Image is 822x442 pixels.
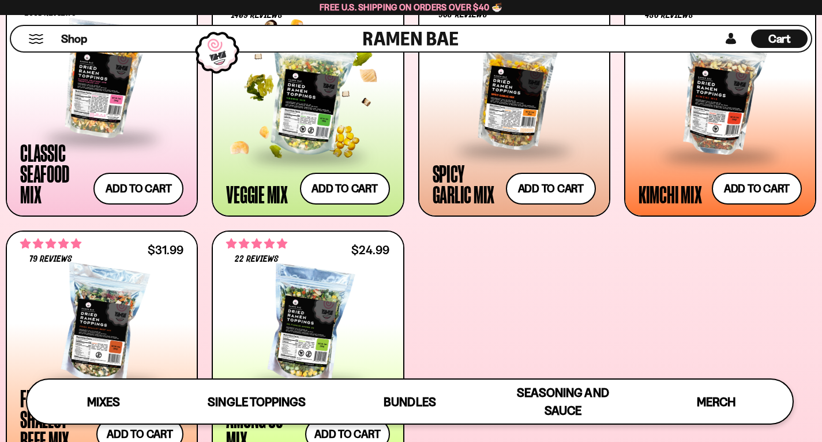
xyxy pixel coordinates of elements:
[20,236,81,251] span: 4.82 stars
[61,29,87,48] a: Shop
[697,395,735,409] span: Merch
[226,184,288,205] div: Veggie Mix
[29,255,72,264] span: 79 reviews
[433,163,500,205] div: Spicy Garlic Mix
[180,380,333,424] a: Single Toppings
[20,142,88,205] div: Classic Seafood Mix
[333,380,486,424] a: Bundles
[486,380,639,424] a: Seasoning and Sauce
[320,2,502,13] span: Free U.S. Shipping on Orders over $40 🍜
[61,31,87,47] span: Shop
[384,395,436,409] span: Bundles
[712,173,802,205] button: Add to cart
[208,395,305,409] span: Single Toppings
[640,380,793,424] a: Merch
[517,385,609,418] span: Seasoning and Sauce
[768,32,791,46] span: Cart
[235,255,279,264] span: 22 reviews
[28,34,44,44] button: Mobile Menu Trigger
[27,380,180,424] a: Mixes
[639,184,702,205] div: Kimchi Mix
[506,173,596,205] button: Add to cart
[93,173,183,205] button: Add to cart
[751,26,808,51] div: Cart
[148,244,183,255] div: $31.99
[226,236,287,251] span: 4.82 stars
[351,244,389,255] div: $24.99
[300,173,390,205] button: Add to cart
[87,395,120,409] span: Mixes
